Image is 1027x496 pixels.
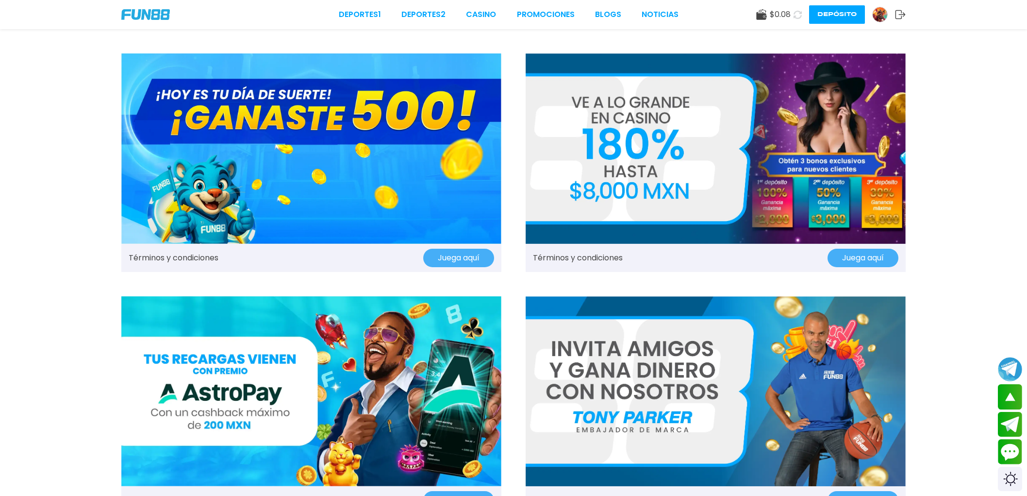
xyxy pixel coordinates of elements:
[517,9,575,20] a: Promociones
[466,9,496,20] a: CASINO
[873,7,887,22] img: Avatar
[595,9,621,20] a: BLOGS
[121,296,501,487] img: Promo Banner
[526,296,906,487] img: Promo Banner
[998,412,1022,437] button: Join telegram
[339,9,381,20] a: Deportes1
[998,439,1022,464] button: Contact customer service
[872,7,895,22] a: Avatar
[401,9,446,20] a: Deportes2
[129,252,218,264] a: Términos y condiciones
[998,357,1022,382] button: Join telegram channel
[828,249,898,267] button: Juega aquí
[526,53,906,244] img: Promo Banner
[121,53,501,244] img: Promo Banner
[998,384,1022,410] button: scroll up
[642,9,679,20] a: NOTICIAS
[423,249,494,267] button: Juega aquí
[770,9,791,20] span: $ 0.08
[809,5,865,24] button: Depósito
[998,467,1022,491] div: Switch theme
[121,9,170,20] img: Company Logo
[533,252,623,264] a: Términos y condiciones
